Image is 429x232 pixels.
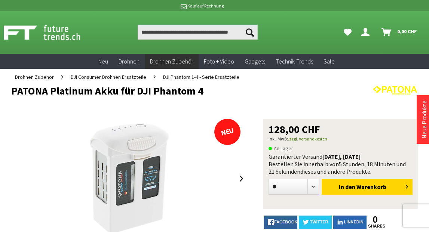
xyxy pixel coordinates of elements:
a: LinkedIn [333,216,367,229]
b: [DATE], [DATE] [322,153,361,160]
span: DJI Phantom 1-4 - Serie Ersatzteile [163,74,239,80]
span: facebook [274,220,297,224]
a: twitter [299,216,332,229]
a: Gadgets [239,54,270,69]
span: twitter [310,220,328,224]
span: Neu [98,58,108,65]
span: 0,00 CHF [397,25,417,37]
input: Produkt, Marke, Kategorie, EAN, Artikelnummer… [138,25,258,40]
span: An Lager [269,144,293,153]
button: Suchen [242,25,258,40]
span: Foto + Video [204,58,234,65]
a: facebook [264,216,297,229]
a: Dein Konto [358,25,376,40]
a: Neue Produkte [420,100,428,139]
a: DJI Phantom 1-4 - Serie Ersatzteile [159,69,243,85]
a: Drohnen Zubehör [145,54,199,69]
a: 0 [368,216,382,224]
span: 128,00 CHF [269,124,320,134]
a: Sale [318,54,340,69]
a: Drohnen [113,54,145,69]
a: Neu [93,54,113,69]
a: DJI Consumer Drohnen Ersatzteile [67,69,150,85]
img: Shop Futuretrends - zur Startseite wechseln [4,23,97,42]
span: Gadgets [245,58,265,65]
button: In den Warenkorb [322,179,413,195]
a: Technik-Trends [270,54,318,69]
span: DJI Consumer Drohnen Ersatzteile [71,74,146,80]
span: Drohnen Zubehör [15,74,54,80]
a: Drohnen Zubehör [11,69,58,85]
span: Warenkorb [356,183,386,191]
span: In den [339,183,355,191]
a: Foto + Video [199,54,239,69]
span: Drohnen [119,58,140,65]
a: shares [368,224,382,229]
a: zzgl. Versandkosten [289,136,327,142]
span: Technik-Trends [276,58,313,65]
a: Meine Favoriten [340,25,355,40]
p: inkl. MwSt. [269,134,413,143]
span: Drohnen Zubehör [150,58,193,65]
h1: PATONA Platinum Akku für DJI Phantom 4 [11,85,337,96]
a: Warenkorb [379,25,421,40]
span: 5 Stunden, 18 Minuten und 21 Sekunden [269,160,406,175]
span: LinkedIn [344,220,364,224]
span: Sale [324,58,335,65]
img: Patona [373,85,418,95]
div: Garantierter Versand Bestellen Sie innerhalb von dieses und andere Produkte. [269,153,413,175]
